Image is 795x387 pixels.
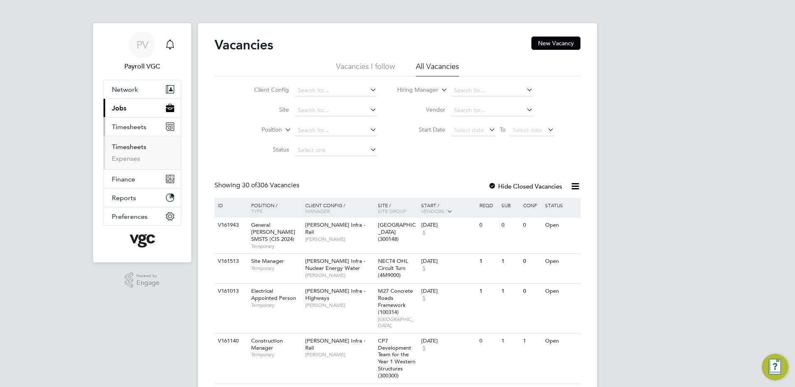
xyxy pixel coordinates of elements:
[251,265,301,272] span: Temporary
[242,181,257,189] span: 30 of
[421,208,444,214] span: Vendors
[136,272,160,279] span: Powered by
[112,154,140,162] a: Expenses
[499,218,521,233] div: 0
[295,125,377,136] input: Search for...
[104,99,181,117] button: Jobs
[112,86,138,93] span: Network
[112,143,146,151] a: Timesheets
[336,61,395,76] li: Vacancies I follow
[531,37,580,50] button: New Vacancy
[421,288,475,295] div: [DATE]
[112,104,126,112] span: Jobs
[488,182,562,190] label: Hide Closed Vacancies
[397,126,445,133] label: Start Date
[103,32,181,71] a: PVPayroll VGC
[216,254,245,269] div: V161513
[305,221,365,235] span: [PERSON_NAME] Infra - Rail
[136,279,160,287] span: Engage
[499,198,521,212] div: Sub
[376,198,420,218] div: Site /
[104,207,181,225] button: Preferences
[295,145,377,156] input: Select one
[543,333,579,349] div: Open
[216,198,245,212] div: ID
[130,234,155,247] img: vgcgroup-logo-retina.png
[421,258,475,265] div: [DATE]
[104,80,181,98] button: Network
[234,126,282,134] label: Position
[104,170,181,188] button: Finance
[477,284,499,299] div: 1
[241,86,289,93] label: Client Config
[421,222,475,229] div: [DATE]
[497,124,508,135] span: To
[251,287,296,301] span: Electrical Appointed Person
[521,198,543,212] div: Conf
[378,257,408,279] span: NECT4 OHL Circuit Turn (4M9000)
[216,218,245,233] div: V161943
[477,333,499,349] div: 0
[305,302,374,309] span: [PERSON_NAME]
[215,181,301,190] div: Showing
[216,284,245,299] div: V161013
[543,218,579,233] div: Open
[543,254,579,269] div: Open
[251,208,263,214] span: Type
[419,198,477,219] div: Start /
[104,189,181,207] button: Reports
[521,254,543,269] div: 0
[416,61,459,76] li: All Vacancies
[251,302,301,309] span: Temporary
[125,272,160,288] a: Powered byEngage
[216,333,245,349] div: V161140
[477,218,499,233] div: 0
[378,316,417,329] span: [GEOGRAPHIC_DATA]
[241,106,289,113] label: Site
[305,236,374,242] span: [PERSON_NAME]
[251,337,283,351] span: Construction Manager
[762,354,788,380] button: Engage Resource Center
[305,257,365,272] span: [PERSON_NAME] Infra - Nuclear Energy Water
[305,337,365,351] span: [PERSON_NAME] Infra - Rail
[136,39,148,50] span: PV
[378,208,406,214] span: Site Group
[251,351,301,358] span: Temporary
[295,105,377,116] input: Search for...
[251,221,295,242] span: General [PERSON_NAME] SMSTS (CIS 2024)
[499,333,521,349] div: 1
[241,146,289,153] label: Status
[305,208,330,214] span: Manager
[112,175,135,183] span: Finance
[112,194,136,202] span: Reports
[390,86,438,94] label: Hiring Manager
[421,229,427,236] span: 6
[93,23,191,262] nav: Main navigation
[104,136,181,169] div: Timesheets
[215,37,273,53] h2: Vacancies
[421,338,475,345] div: [DATE]
[499,254,521,269] div: 1
[103,234,181,247] a: Go to home page
[499,284,521,299] div: 1
[513,126,543,134] span: Select date
[305,287,365,301] span: [PERSON_NAME] Infra - Highways
[378,221,416,242] span: [GEOGRAPHIC_DATA] (300148)
[521,333,543,349] div: 1
[305,351,374,358] span: [PERSON_NAME]
[543,284,579,299] div: Open
[303,198,376,218] div: Client Config /
[421,345,427,352] span: 5
[305,272,374,279] span: [PERSON_NAME]
[421,265,427,272] span: 5
[242,181,299,189] span: 306 Vacancies
[112,213,148,220] span: Preferences
[477,198,499,212] div: Reqd
[378,287,413,316] span: M27 Concrete Roads Framework (100314)
[451,105,533,116] input: Search for...
[477,254,499,269] div: 1
[378,337,415,379] span: CP7 Development Team for the Year 1 Western Structures (300300)
[245,198,303,218] div: Position /
[251,243,301,250] span: Temporary
[421,295,427,302] span: 5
